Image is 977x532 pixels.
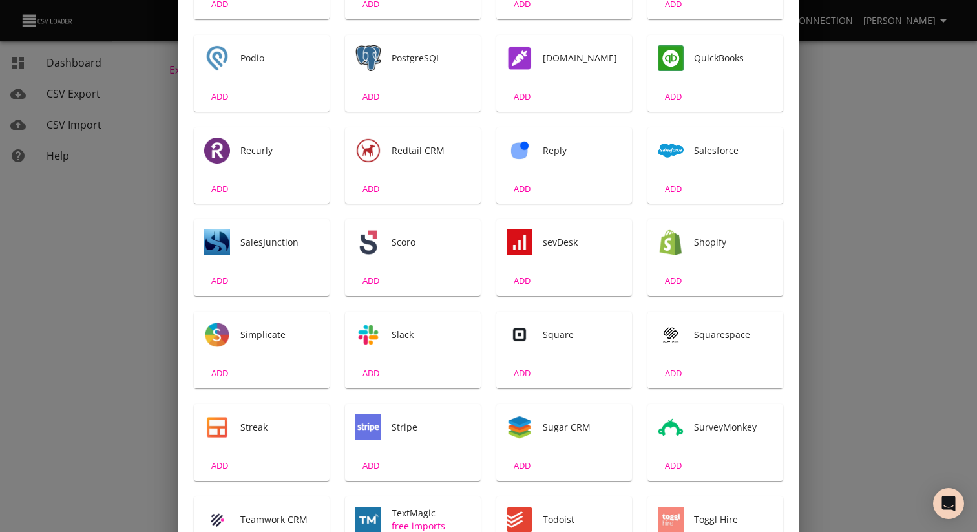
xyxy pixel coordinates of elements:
[202,182,237,197] span: ADD
[658,138,684,164] img: Salesforce
[353,182,388,197] span: ADD
[204,322,230,348] div: Tool
[694,144,773,157] span: Salesforce
[658,45,684,71] img: QuickBooks
[505,89,540,104] span: ADD
[199,456,240,476] button: ADD
[507,138,532,164] img: Reply
[240,513,319,526] span: Teamwork CRM
[199,271,240,291] button: ADD
[505,458,540,473] span: ADD
[656,89,691,104] span: ADD
[199,363,240,383] button: ADD
[355,45,381,71] img: PostgreSQL
[202,89,237,104] span: ADD
[543,144,622,157] span: Reply
[355,322,381,348] div: Tool
[204,45,230,71] img: Podio
[653,87,694,107] button: ADD
[543,52,622,65] span: [DOMAIN_NAME]
[658,414,684,440] img: SurveyMonkey
[353,458,388,473] span: ADD
[656,273,691,288] span: ADD
[355,229,381,255] img: Scoro
[240,328,319,341] span: Simplicate
[505,182,540,197] span: ADD
[204,322,230,348] img: Simplicate
[658,322,684,348] img: Squarespace
[933,488,964,519] div: Open Intercom Messenger
[353,366,388,381] span: ADD
[202,458,237,473] span: ADD
[392,421,470,434] span: Stripe
[392,144,470,157] span: Redtail CRM
[658,138,684,164] div: Tool
[507,229,532,255] div: Tool
[240,421,319,434] span: Streak
[240,52,319,65] span: Podio
[355,45,381,71] div: Tool
[507,414,532,440] img: Sugar CRM
[694,421,773,434] span: SurveyMonkey
[202,273,237,288] span: ADD
[501,179,543,199] button: ADD
[505,273,540,288] span: ADD
[507,322,532,348] div: Tool
[658,322,684,348] div: Tool
[204,414,230,440] div: Tool
[392,236,470,249] span: Scoro
[350,271,392,291] button: ADD
[350,87,392,107] button: ADD
[204,229,230,255] img: SalesJunction
[501,87,543,107] button: ADD
[353,273,388,288] span: ADD
[656,458,691,473] span: ADD
[355,138,381,164] div: Tool
[392,507,470,520] span: TextMagic
[543,236,622,249] span: sevDesk
[204,229,230,255] div: Tool
[543,328,622,341] span: Square
[507,322,532,348] img: Square
[653,456,694,476] button: ADD
[658,229,684,255] img: Shopify
[240,144,319,157] span: Recurly
[658,229,684,255] div: Tool
[656,182,691,197] span: ADD
[355,229,381,255] div: Tool
[694,328,773,341] span: Squarespace
[355,414,381,440] div: Tool
[543,513,622,526] span: Todoist
[507,45,532,71] div: Tool
[350,179,392,199] button: ADD
[653,363,694,383] button: ADD
[656,366,691,381] span: ADD
[505,366,540,381] span: ADD
[199,179,240,199] button: ADD
[204,138,230,164] img: Recurly
[392,52,470,65] span: PostgreSQL
[501,271,543,291] button: ADD
[350,456,392,476] button: ADD
[658,45,684,71] div: Tool
[204,45,230,71] div: Tool
[355,322,381,348] img: Slack
[507,138,532,164] div: Tool
[353,89,388,104] span: ADD
[392,328,470,341] span: Slack
[355,138,381,164] img: Redtail CRM
[204,138,230,164] div: Tool
[501,363,543,383] button: ADD
[507,414,532,440] div: Tool
[240,236,319,249] span: SalesJunction
[507,229,532,255] img: sevDesk
[199,87,240,107] button: ADD
[543,421,622,434] span: Sugar CRM
[658,414,684,440] div: Tool
[694,52,773,65] span: QuickBooks
[355,414,381,440] img: Stripe
[204,414,230,440] img: Streak
[694,513,773,526] span: Toggl Hire
[653,271,694,291] button: ADD
[202,366,237,381] span: ADD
